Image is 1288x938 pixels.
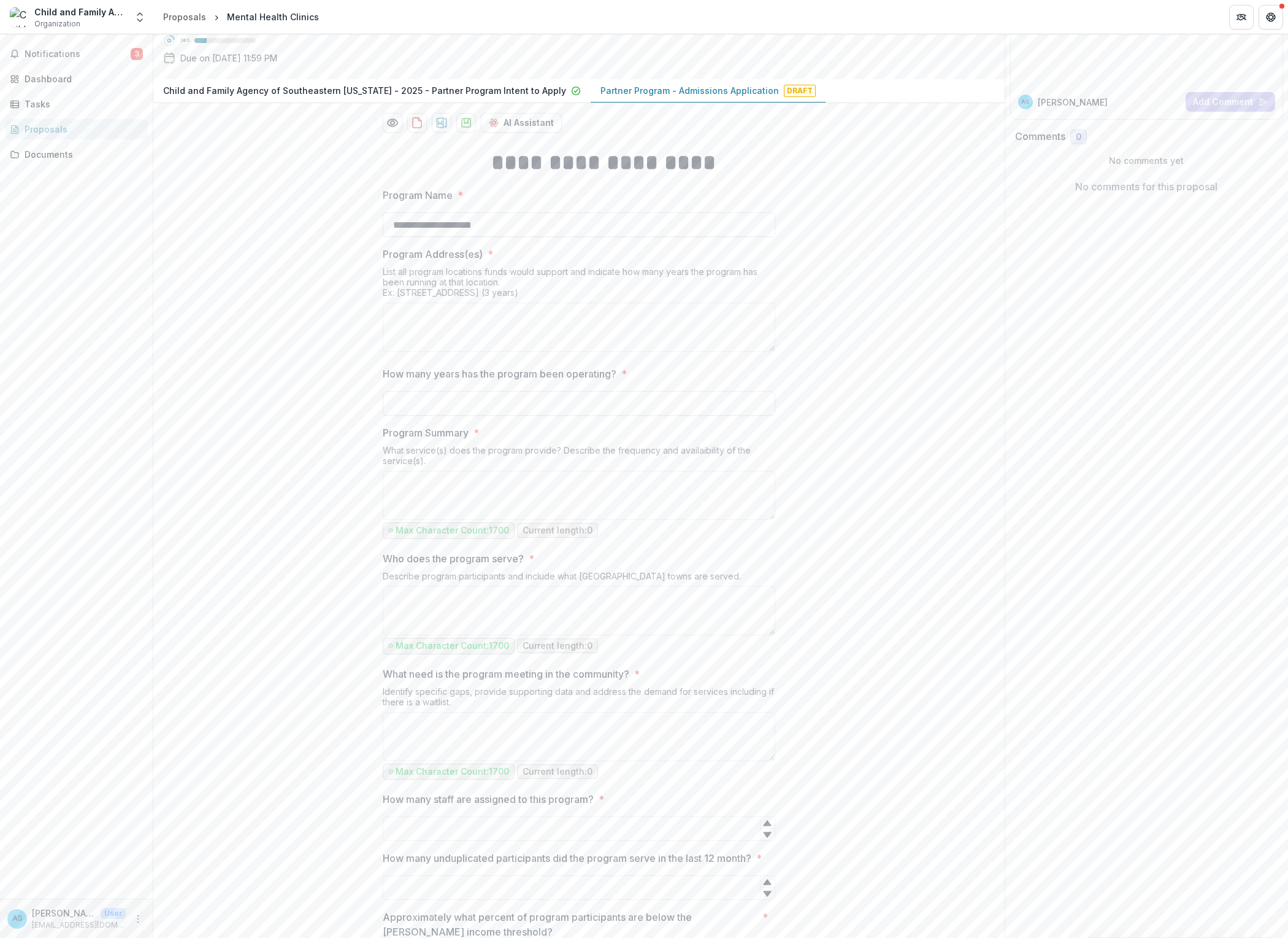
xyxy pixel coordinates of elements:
[784,85,816,97] span: Draft
[25,49,131,60] span: Notifications
[180,52,277,64] p: Due on [DATE] 11:59 PM
[383,851,751,866] p: How many unduplicated participants did the program serve in the last 12 month?
[396,767,509,777] p: Max Character Count: 1700
[523,767,592,777] p: Current length: 0
[32,907,96,920] p: [PERSON_NAME]
[456,113,476,133] button: download-proposal
[131,48,143,60] span: 3
[25,148,138,161] div: Documents
[1076,132,1081,142] span: 0
[5,69,148,89] a: Dashboard
[432,113,451,133] button: download-proposal
[5,44,148,64] button: Notifications3
[25,72,138,85] div: Dashboard
[407,113,427,133] button: download-proposal
[10,7,29,27] img: Child and Family Agency of Southeastern Connecticut
[131,5,148,29] button: Open entity switcher
[5,144,148,165] a: Documents
[396,641,509,651] p: Max Character Count: 1700
[163,10,206,23] div: Proposals
[131,912,145,926] button: More
[523,525,592,536] p: Current length: 0
[1015,131,1065,142] h2: Comments
[5,119,148,139] a: Proposals
[34,18,80,29] span: Organization
[383,113,402,133] button: Preview 89ca3530-63d7-4016-87fc-6795de5f9fd1-1.pdf
[523,641,592,651] p: Current length: 0
[180,36,190,45] p: 20 %
[1038,96,1108,109] p: [PERSON_NAME]
[1075,179,1217,194] p: No comments for this proposal
[25,123,138,136] div: Proposals
[1186,92,1275,112] button: Add Comment
[1259,5,1283,29] button: Get Help
[383,667,629,681] p: What need is the program meeting in the community?
[383,425,469,440] p: Program Summary
[396,525,509,536] p: Max Character Count: 1700
[1015,154,1279,167] p: No comments yet
[481,113,562,133] button: AI Assistant
[383,445,775,471] div: What service(s) does the program provide? Describe the frequency and availaibility of the service...
[383,792,594,807] p: How many staff are assigned to this program?
[158,8,211,26] a: Proposals
[1021,99,1029,105] div: Adam Shaughnessy
[158,8,324,26] nav: breadcrumb
[25,98,138,110] div: Tasks
[5,94,148,114] a: Tasks
[383,188,453,203] p: Program Name
[12,915,23,923] div: Adam Shaughnessy
[383,266,775,303] div: List all program locations funds would support and indicate how many years the program has been r...
[101,908,126,919] p: User
[600,84,779,97] p: Partner Program - Admissions Application
[383,551,524,566] p: Who does the program serve?
[383,571,775,586] div: Describe program participants and include what [GEOGRAPHIC_DATA] towns are served.
[32,920,126,931] p: [EMAIL_ADDRESS][DOMAIN_NAME]
[383,686,775,712] div: Identify specific gaps, provide supporting data and address the demand for services including if ...
[227,10,319,23] div: Mental Health Clinics
[1229,5,1254,29] button: Partners
[34,6,126,18] div: Child and Family Agency of Southeastern [US_STATE]
[383,366,616,381] p: How many years has the program been operating?
[383,247,483,262] p: Program Address(es)
[163,84,566,97] p: Child and Family Agency of Southeastern [US_STATE] - 2025 - Partner Program Intent to Apply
